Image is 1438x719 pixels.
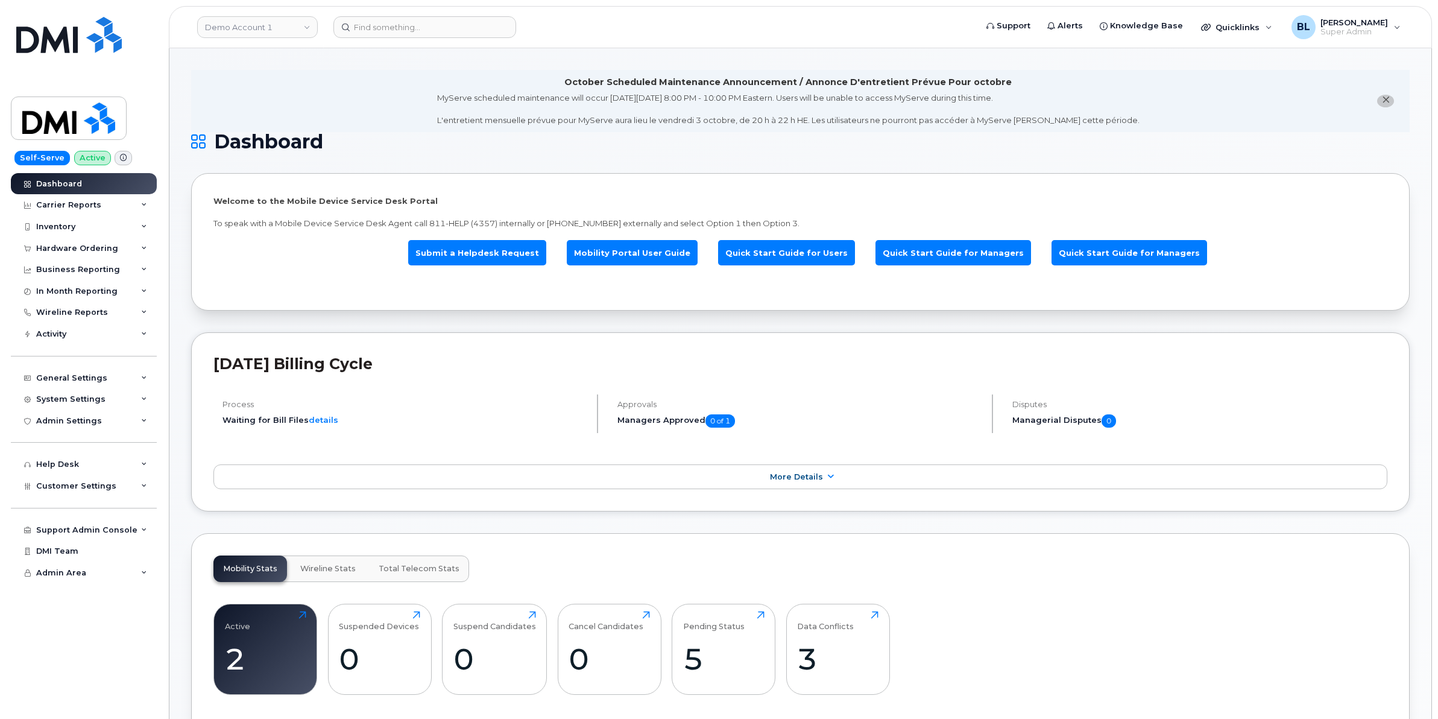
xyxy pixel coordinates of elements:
div: Suspended Devices [339,611,419,631]
div: 3 [797,641,878,677]
div: 0 [339,641,420,677]
span: Wireline Stats [300,564,356,574]
div: Cancel Candidates [569,611,643,631]
a: Pending Status5 [683,611,765,688]
span: 0 [1102,414,1116,428]
span: Dashboard [214,133,323,151]
a: Suspend Candidates0 [453,611,536,688]
a: Cancel Candidates0 [569,611,650,688]
a: Suspended Devices0 [339,611,420,688]
a: Submit a Helpdesk Request [408,240,546,266]
h2: [DATE] Billing Cycle [213,355,1387,373]
div: Suspend Candidates [453,611,536,631]
a: details [309,415,338,425]
h4: Process [222,400,587,409]
h5: Managers Approved [617,414,982,428]
a: Data Conflicts3 [797,611,878,688]
span: 0 of 1 [705,414,735,428]
a: Quick Start Guide for Managers [1052,240,1207,266]
h4: Approvals [617,400,982,409]
li: Waiting for Bill Files [222,414,587,426]
div: 0 [569,641,650,677]
div: MyServe scheduled maintenance will occur [DATE][DATE] 8:00 PM - 10:00 PM Eastern. Users will be u... [437,92,1140,126]
div: 0 [453,641,536,677]
p: To speak with a Mobile Device Service Desk Agent call 811-HELP (4357) internally or [PHONE_NUMBER... [213,218,1387,229]
p: Welcome to the Mobile Device Service Desk Portal [213,195,1387,207]
h4: Disputes [1012,400,1387,409]
span: More Details [770,472,823,481]
div: 2 [225,641,306,677]
button: close notification [1377,95,1394,107]
div: 5 [683,641,765,677]
div: October Scheduled Maintenance Announcement / Annonce D'entretient Prévue Pour octobre [564,76,1012,89]
span: Total Telecom Stats [379,564,459,574]
div: Pending Status [683,611,745,631]
h5: Managerial Disputes [1012,414,1387,428]
a: Mobility Portal User Guide [567,240,698,266]
a: Quick Start Guide for Users [718,240,855,266]
div: Data Conflicts [797,611,854,631]
div: Active [225,611,250,631]
a: Active2 [225,611,306,688]
a: Quick Start Guide for Managers [875,240,1031,266]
